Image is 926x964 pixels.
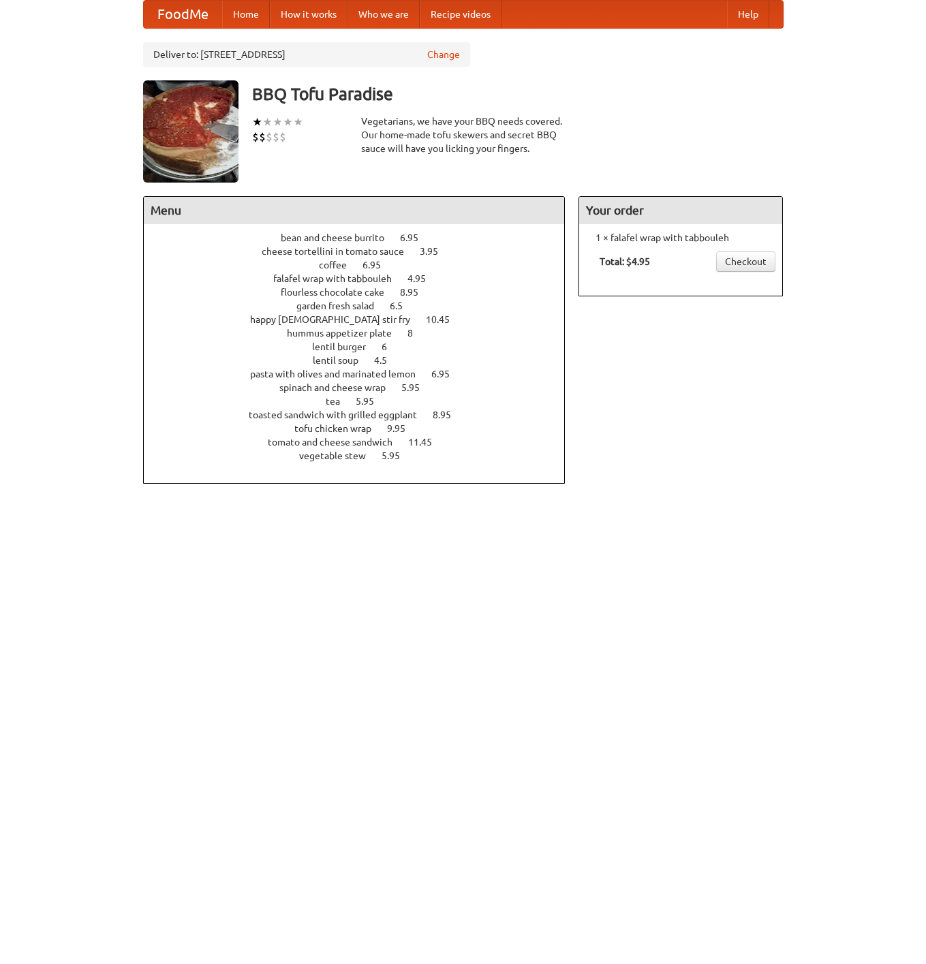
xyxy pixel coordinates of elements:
[273,273,451,284] a: falafel wrap with tabbouleh 4.95
[387,423,419,434] span: 9.95
[279,382,399,393] span: spinach and cheese wrap
[279,129,286,144] li: $
[249,409,431,420] span: toasted sandwich with grilled eggplant
[356,396,388,407] span: 5.95
[362,260,395,270] span: 6.95
[296,300,428,311] a: garden fresh salad 6.5
[319,260,406,270] a: coffee 6.95
[268,437,457,448] a: tomato and cheese sandwich 11.45
[407,328,427,339] span: 8
[281,232,398,243] span: bean and cheese burrito
[361,114,566,155] div: Vegetarians, we have your BBQ needs covered. Our home-made tofu skewers and secret BBQ sauce will...
[374,355,401,366] span: 4.5
[283,114,293,129] li: ★
[431,369,463,379] span: 6.95
[313,355,372,366] span: lentil soup
[250,314,424,325] span: happy [DEMOGRAPHIC_DATA] stir fry
[281,287,398,298] span: flourless chocolate cake
[279,382,445,393] a: spinach and cheese wrap 5.95
[262,114,273,129] li: ★
[313,355,412,366] a: lentil soup 4.5
[326,396,354,407] span: tea
[400,232,432,243] span: 6.95
[716,251,775,272] a: Checkout
[312,341,380,352] span: lentil burger
[273,273,405,284] span: falafel wrap with tabbouleh
[262,246,463,257] a: cheese tortellini in tomato sauce 3.95
[600,256,650,267] b: Total: $4.95
[420,246,452,257] span: 3.95
[348,1,420,28] a: Who we are
[426,314,463,325] span: 10.45
[382,341,401,352] span: 6
[250,314,475,325] a: happy [DEMOGRAPHIC_DATA] stir fry 10.45
[294,423,431,434] a: tofu chicken wrap 9.95
[326,396,399,407] a: tea 5.95
[287,328,405,339] span: hummus appetizer plate
[144,197,565,224] h4: Menu
[281,287,444,298] a: flourless chocolate cake 8.95
[252,114,262,129] li: ★
[250,369,475,379] a: pasta with olives and marinated lemon 6.95
[299,450,380,461] span: vegetable stew
[273,129,279,144] li: $
[433,409,465,420] span: 8.95
[319,260,360,270] span: coffee
[262,246,418,257] span: cheese tortellini in tomato sauce
[273,114,283,129] li: ★
[312,341,412,352] a: lentil burger 6
[144,1,222,28] a: FoodMe
[427,48,460,61] a: Change
[266,129,273,144] li: $
[281,232,444,243] a: bean and cheese burrito 6.95
[268,437,406,448] span: tomato and cheese sandwich
[143,80,238,183] img: angular.jpg
[408,437,446,448] span: 11.45
[222,1,270,28] a: Home
[252,80,784,108] h3: BBQ Tofu Paradise
[252,129,259,144] li: $
[579,197,782,224] h4: Your order
[250,369,429,379] span: pasta with olives and marinated lemon
[390,300,416,311] span: 6.5
[727,1,769,28] a: Help
[270,1,348,28] a: How it works
[400,287,432,298] span: 8.95
[293,114,303,129] li: ★
[143,42,470,67] div: Deliver to: [STREET_ADDRESS]
[407,273,439,284] span: 4.95
[382,450,414,461] span: 5.95
[249,409,476,420] a: toasted sandwich with grilled eggplant 8.95
[259,129,266,144] li: $
[586,231,775,245] li: 1 × falafel wrap with tabbouleh
[420,1,501,28] a: Recipe videos
[299,450,425,461] a: vegetable stew 5.95
[294,423,385,434] span: tofu chicken wrap
[401,382,433,393] span: 5.95
[296,300,388,311] span: garden fresh salad
[287,328,438,339] a: hummus appetizer plate 8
